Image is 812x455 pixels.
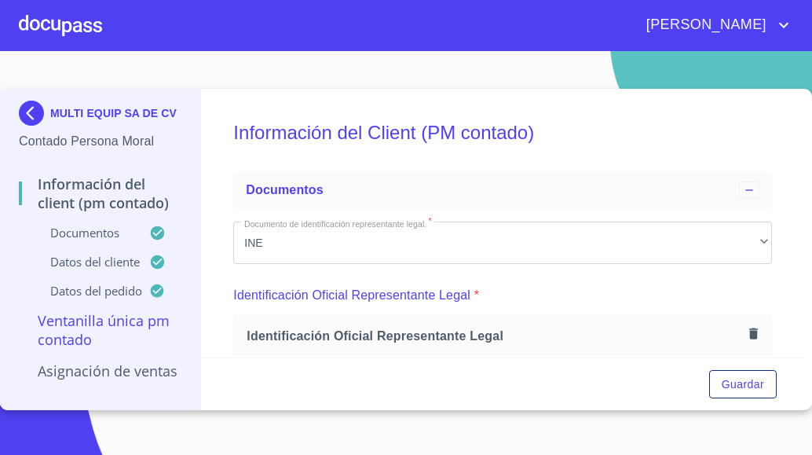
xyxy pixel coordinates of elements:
p: Asignación de Ventas [19,361,181,380]
span: Identificación Oficial Representante Legal [247,328,743,344]
span: Guardar [722,375,764,394]
img: Docupass spot blue [19,101,50,126]
p: Documentos [19,225,149,240]
div: INE [233,222,771,264]
p: Contado Persona Moral [19,132,181,151]
div: MULTI EQUIP SA DE CV [19,101,181,132]
p: Ventanilla única PM contado [19,311,181,349]
p: Datos del pedido [19,283,149,299]
button: Guardar [709,370,777,399]
span: Documentos [246,183,323,196]
span: [PERSON_NAME] [635,13,774,38]
p: Información del Client (PM contado) [19,174,181,212]
p: Datos del cliente [19,254,149,270]
div: Documentos [233,171,771,209]
h5: Información del Client (PM contado) [233,101,771,165]
button: account of current user [635,13,793,38]
p: Identificación Oficial Representante Legal [233,286,470,305]
p: MULTI EQUIP SA DE CV [50,107,177,119]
